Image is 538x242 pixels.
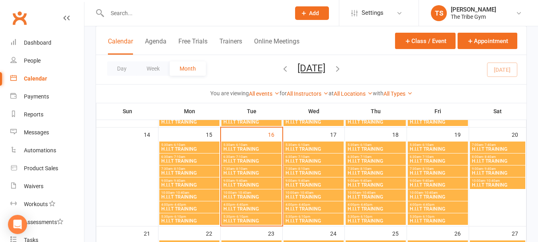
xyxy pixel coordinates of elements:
th: Wed [283,103,345,120]
a: Assessments [10,213,84,231]
div: 17 [330,128,344,141]
span: H.I.I.T TRAINING [161,218,218,223]
span: - 8:10am [297,167,309,171]
span: H.I.I.T TRAINING [285,171,342,175]
span: 5:30am [285,143,342,147]
span: H.I.I.T TRAINING [347,195,404,199]
span: 6:30am [223,155,280,159]
span: 10:00am [223,191,280,195]
span: - 4:40pm [297,203,310,207]
input: Search... [105,8,285,19]
span: H.I.I.T TRAINING [285,218,342,223]
button: Appointment [458,33,517,49]
span: 4:00pm [161,203,218,207]
span: 10:00am [285,191,342,195]
span: - 10:40am [485,179,500,183]
span: - 6:10am [172,143,185,147]
span: - 9:40am [421,179,434,183]
span: 9:00am [285,179,342,183]
th: Sat [469,103,526,120]
span: H.I.I.T TRAINING [347,159,404,163]
span: - 6:10pm [235,215,248,218]
span: - 8:10am [172,167,185,171]
span: 4:00pm [223,203,280,207]
span: H.I.I.T TRAINING [409,120,466,124]
div: Automations [24,147,56,153]
span: - 6:10pm [421,215,434,218]
div: Messages [24,129,49,136]
span: - 10:40am [423,191,438,195]
span: H.I.I.T TRAINING [347,218,404,223]
span: 5:30pm [161,215,218,218]
a: Automations [10,142,84,159]
span: H.I.I.T TRAINING [347,183,404,187]
span: - 7:10am [172,155,185,159]
span: H.I.I.T TRAINING [409,207,466,211]
div: [PERSON_NAME] [451,6,496,13]
div: 21 [144,226,158,240]
button: Week [137,61,170,76]
span: - 8:10am [421,167,434,171]
span: 4:00pm [285,203,342,207]
button: Agenda [145,37,166,55]
div: 23 [268,226,282,240]
span: H.I.I.T TRAINING [285,183,342,187]
span: - 4:40pm [235,203,248,207]
a: Product Sales [10,159,84,177]
div: 19 [454,128,469,141]
div: TS [431,5,447,21]
th: Fri [407,103,469,120]
span: - 7:10am [359,155,372,159]
span: - 6:10pm [173,215,186,218]
div: 27 [512,226,526,240]
span: H.I.I.T TRAINING [223,159,280,163]
span: H.I.I.T TRAINING [347,171,404,175]
div: Assessments [24,219,63,225]
span: H.I.I.T TRAINING [471,159,524,163]
span: H.I.I.T TRAINING [223,183,280,187]
button: Class / Event [395,33,456,49]
span: H.I.I.T TRAINING [285,195,342,199]
a: Dashboard [10,34,84,52]
button: Month [170,61,206,76]
span: - 6:10am [235,143,247,147]
span: H.I.I.T TRAINING [285,147,342,151]
span: H.I.I.T TRAINING [223,207,280,211]
span: - 10:40am [361,191,376,195]
span: H.I.I.T TRAINING [223,171,280,175]
span: - 6:10pm [297,215,310,218]
span: H.I.I.T TRAINING [409,183,466,187]
strong: You are viewing [210,90,249,96]
span: H.I.I.T TRAINING [285,120,342,124]
span: H.I.I.T TRAINING [285,207,342,211]
div: People [24,57,41,64]
div: Dashboard [24,39,51,46]
span: Add [309,10,319,16]
span: Settings [362,4,383,22]
strong: at [329,90,334,96]
span: - 7:10am [235,155,247,159]
th: Mon [158,103,221,120]
span: - 4:40pm [359,203,372,207]
span: - 9:40am [297,179,309,183]
span: H.I.I.T TRAINING [223,147,280,151]
span: H.I.I.T TRAINING [161,147,218,151]
span: - 6:10am [297,143,309,147]
div: Open Intercom Messenger [8,215,27,234]
span: 4:00pm [409,203,466,207]
div: 24 [330,226,344,240]
a: Workouts [10,195,84,213]
span: 7:30am [223,167,280,171]
span: - 4:40pm [421,203,434,207]
span: 4:00pm [347,203,404,207]
span: H.I.I.T TRAINING [161,195,218,199]
span: - 8:10am [359,167,372,171]
div: Product Sales [24,165,58,171]
span: 5:30pm [409,215,466,218]
a: All Instructors [287,91,329,97]
span: 5:30pm [285,215,342,218]
th: Thu [345,103,407,120]
span: H.I.I.T TRAINING [409,218,466,223]
span: H.I.I.T TRAINING [347,120,404,124]
span: 5:30am [347,143,404,147]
